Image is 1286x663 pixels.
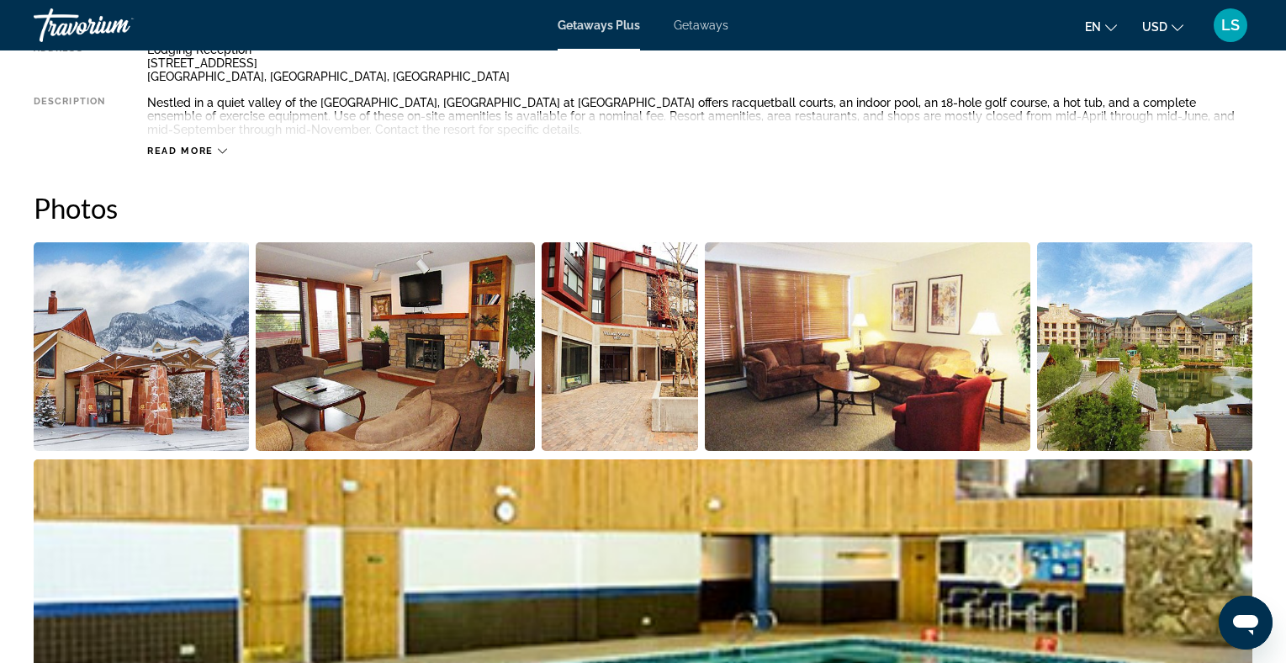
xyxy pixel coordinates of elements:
[674,19,728,32] a: Getaways
[147,96,1252,136] div: Nestled in a quiet valley of the [GEOGRAPHIC_DATA], [GEOGRAPHIC_DATA] at [GEOGRAPHIC_DATA] offers...
[705,241,1029,452] button: Open full-screen image slider
[34,191,1252,225] h2: Photos
[1085,20,1101,34] span: en
[34,96,105,136] div: Description
[34,43,105,83] div: Address
[1037,241,1252,452] button: Open full-screen image slider
[1085,14,1117,39] button: Change language
[542,241,698,452] button: Open full-screen image slider
[147,145,227,157] button: Read more
[147,146,214,156] span: Read more
[34,3,202,47] a: Travorium
[1219,596,1273,650] iframe: Button to launch messaging window
[256,241,534,452] button: Open full-screen image slider
[1209,8,1252,43] button: User Menu
[34,241,249,452] button: Open full-screen image slider
[1142,14,1183,39] button: Change currency
[1221,17,1240,34] span: LS
[147,43,1252,83] div: Lodging Reception [STREET_ADDRESS] [GEOGRAPHIC_DATA], [GEOGRAPHIC_DATA], [GEOGRAPHIC_DATA]
[1142,20,1167,34] span: USD
[558,19,640,32] a: Getaways Plus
